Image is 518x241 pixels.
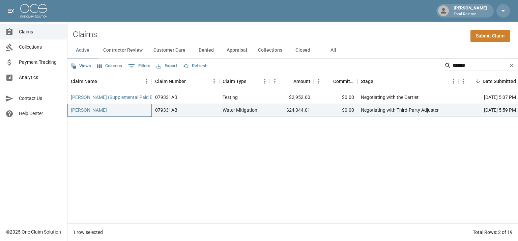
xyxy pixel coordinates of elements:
button: Select columns [95,61,124,71]
button: Refresh [181,61,209,71]
div: Claim Type [223,72,247,91]
span: Payment Tracking [19,59,62,66]
button: Sort [247,77,256,86]
div: $24,344.01 [270,104,314,117]
div: Claim Type [219,72,270,91]
img: ocs-logo-white-transparent.png [20,4,47,18]
button: Customer Care [148,42,191,58]
button: Menu [449,76,459,86]
div: Committed Amount [314,72,357,91]
div: [PERSON_NAME] [451,5,490,17]
div: Search [444,60,517,72]
div: Claim Name [67,72,152,91]
button: Show filters [126,61,152,72]
a: [PERSON_NAME] [71,107,107,113]
div: Committed Amount [333,72,354,91]
button: Sort [324,77,333,86]
div: Testing [223,94,238,101]
button: Sort [284,77,293,86]
div: 1 row selected [73,229,103,236]
button: Contractor Review [98,42,148,58]
div: © 2025 One Claim Solution [6,229,61,235]
button: open drawer [4,4,18,18]
div: Negotiating with the Carrier [361,94,419,101]
a: [PERSON_NAME] (Supplemental Paid Bill) [71,94,157,101]
button: Clear [507,60,517,71]
button: Sort [186,77,195,86]
div: Negotiating with Third-Party Adjuster [361,107,439,113]
span: Contact Us [19,95,62,102]
button: Collections [253,42,288,58]
button: Sort [473,77,483,86]
button: Appraisal [221,42,253,58]
div: $0.00 [314,91,357,104]
button: Views [69,61,93,71]
button: Export [155,61,179,71]
button: Menu [314,76,324,86]
span: Claims [19,28,62,35]
div: Claim Number [155,72,186,91]
div: Stage [357,72,459,91]
button: Active [67,42,98,58]
button: Menu [270,76,280,86]
div: $2,952.00 [270,91,314,104]
button: Closed [288,42,318,58]
button: Denied [191,42,221,58]
div: Claim Number [152,72,219,91]
button: All [318,42,348,58]
div: dynamic tabs [67,42,518,58]
div: Date Submitted [483,72,516,91]
button: Menu [142,76,152,86]
div: $0.00 [314,104,357,117]
button: Menu [260,76,270,86]
div: Amount [293,72,310,91]
h2: Claims [73,30,97,39]
span: Help Center [19,110,62,117]
span: Analytics [19,74,62,81]
a: Submit Claim [470,30,510,42]
button: Menu [459,76,469,86]
button: Sort [373,77,383,86]
div: Claim Name [71,72,97,91]
button: Menu [209,76,219,86]
div: Total Rows: 2 of 19 [473,229,513,236]
span: Collections [19,44,62,51]
button: Sort [97,77,107,86]
p: Total Restore [454,11,487,17]
div: Stage [361,72,373,91]
div: 079331AB [155,94,177,101]
div: Amount [270,72,314,91]
div: Water Mitigation [223,107,257,113]
div: 079331AB [155,107,177,113]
